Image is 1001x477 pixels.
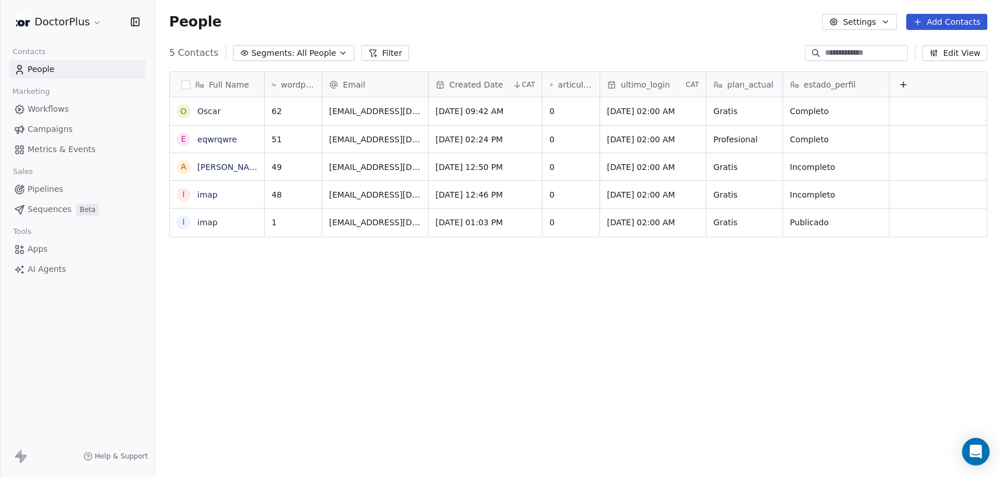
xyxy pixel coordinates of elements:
span: [EMAIL_ADDRESS][DOMAIN_NAME] [329,189,421,200]
span: 49 [272,161,315,173]
div: grid [265,97,988,464]
span: Profesional [713,134,775,145]
span: Tools [8,223,36,240]
span: 1 [272,217,315,228]
div: O [180,105,186,118]
span: Workflows [28,103,69,115]
span: CAT [522,80,535,89]
span: [DATE] 02:24 PM [435,134,535,145]
div: wordpressUserId [265,72,322,97]
a: Metrics & Events [9,140,146,159]
span: wordpressUserId [281,79,315,90]
span: plan_actual [727,79,773,90]
span: People [169,13,221,31]
div: articulos_publicados [542,72,599,97]
span: [DATE] 02:00 AM [607,189,699,200]
a: Campaigns [9,120,146,139]
div: i [182,216,185,228]
a: [PERSON_NAME] [197,162,264,172]
span: [DATE] 02:00 AM [607,217,699,228]
span: Sales [8,163,38,180]
span: Gratis [713,105,775,117]
span: [DATE] 12:50 PM [435,161,535,173]
span: Gratis [713,217,775,228]
span: [EMAIL_ADDRESS][DOMAIN_NAME] [329,161,421,173]
span: Incompleto [790,161,882,173]
a: Apps [9,240,146,259]
a: imap [197,190,217,199]
button: Edit View [922,45,987,61]
span: articulos_publicados [558,79,593,90]
span: Help & Support [95,452,148,461]
a: Help & Support [83,452,148,461]
div: A [181,161,186,173]
span: Segments: [251,47,295,59]
a: eqwrqwre [197,135,237,144]
span: Gratis [713,161,775,173]
span: Pipelines [28,183,63,195]
span: [DATE] 02:00 AM [607,105,699,117]
a: People [9,60,146,79]
span: Metrics & Events [28,143,95,156]
span: AI Agents [28,263,66,275]
button: Add Contacts [906,14,987,30]
span: Created Date [449,79,503,90]
a: SequencesBeta [9,200,146,219]
div: plan_actual [706,72,782,97]
span: Contacts [7,43,51,60]
span: estado_perfil [804,79,855,90]
span: All People [297,47,336,59]
span: Beta [76,204,99,215]
span: Email [343,79,365,90]
span: People [28,63,55,75]
span: Incompleto [790,189,882,200]
span: 0 [549,105,593,117]
button: Settings [822,14,896,30]
div: grid [170,97,265,464]
span: 0 [549,161,593,173]
div: Full Name [170,72,264,97]
span: [EMAIL_ADDRESS][DOMAIN_NAME] [329,105,421,117]
span: 62 [272,105,315,117]
span: DoctorPlus [35,14,90,29]
button: DoctorPlus [14,12,104,32]
span: [DATE] 02:00 AM [607,161,699,173]
span: [EMAIL_ADDRESS][DOMAIN_NAME] [329,134,421,145]
span: Completo [790,105,882,117]
span: [DATE] 01:03 PM [435,217,535,228]
a: Oscar [197,107,220,116]
div: ultimo_loginCAT [600,72,706,97]
a: imap [197,218,217,227]
img: logo-Doctor-Plus.jpg [16,15,30,29]
span: Sequences [28,203,71,215]
button: Filter [361,45,409,61]
a: AI Agents [9,260,146,279]
span: Marketing [7,83,55,100]
div: e [181,133,186,145]
span: 0 [549,134,593,145]
span: Apps [28,243,48,255]
span: [EMAIL_ADDRESS][DOMAIN_NAME] [329,217,421,228]
a: Workflows [9,100,146,119]
div: estado_perfil [783,72,889,97]
span: Publicado [790,217,882,228]
span: ultimo_login [621,79,670,90]
span: [DATE] 02:00 AM [607,134,699,145]
div: Created DateCAT [429,72,542,97]
span: [DATE] 12:46 PM [435,189,535,200]
a: Pipelines [9,180,146,199]
span: Full Name [209,79,249,90]
span: Campaigns [28,123,72,135]
span: Completo [790,134,882,145]
div: Open Intercom Messenger [962,438,989,465]
div: i [182,188,185,200]
div: Email [322,72,428,97]
span: 0 [549,189,593,200]
span: [DATE] 09:42 AM [435,105,535,117]
span: CAT [686,80,699,89]
span: 48 [272,189,315,200]
span: Gratis [713,189,775,200]
span: 5 Contacts [169,46,219,60]
span: 51 [272,134,315,145]
span: 0 [549,217,593,228]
